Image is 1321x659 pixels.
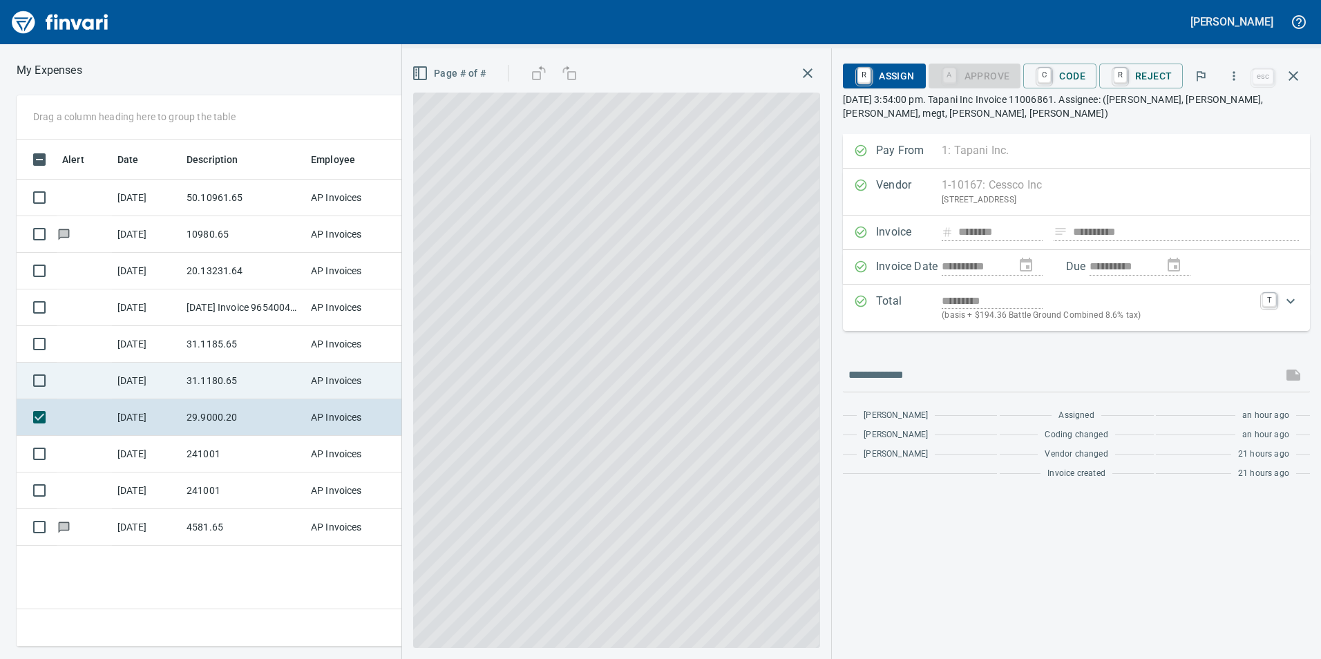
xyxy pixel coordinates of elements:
td: [DATE] [112,509,181,546]
td: [DATE] [112,216,181,253]
td: [DATE] [112,289,181,326]
span: 21 hours ago [1238,448,1289,461]
span: Code [1034,64,1085,88]
td: [DATE] [112,180,181,216]
td: AP Invoices [305,216,409,253]
td: 31.1180.65 [181,363,305,399]
button: CCode [1023,64,1096,88]
td: 20.13231.64 [181,253,305,289]
button: More [1219,61,1249,91]
button: RAssign [843,64,925,88]
a: C [1038,68,1051,83]
span: Has messages [57,522,71,531]
td: AP Invoices [305,289,409,326]
td: 241001 [181,472,305,509]
button: Flag [1186,61,1216,91]
button: [PERSON_NAME] [1187,11,1277,32]
span: 21 hours ago [1238,467,1289,481]
td: AP Invoices [305,509,409,546]
span: Alert [62,151,84,168]
div: Coding Required [929,69,1021,81]
td: AP Invoices [305,472,409,509]
span: Alert [62,151,102,168]
span: Vendor changed [1045,448,1108,461]
span: Assigned [1058,409,1094,423]
p: My Expenses [17,62,82,79]
span: Description [187,151,256,168]
td: 31.1185.65 [181,326,305,363]
td: AP Invoices [305,363,409,399]
span: Description [187,151,238,168]
td: 241001 [181,436,305,472]
span: This records your message into the invoice and notifies anyone mentioned [1277,359,1310,392]
span: Invoice created [1047,467,1105,481]
span: Assign [854,64,914,88]
td: [DATE] Invoice 9654004713 from Grainger (1-22650) [181,289,305,326]
td: [DATE] [112,399,181,436]
td: AP Invoices [305,436,409,472]
span: [PERSON_NAME] [864,428,928,442]
td: 29.9000.20 [181,399,305,436]
td: [DATE] [112,436,181,472]
h5: [PERSON_NAME] [1190,15,1273,29]
a: R [1114,68,1127,83]
td: 50.10961.65 [181,180,305,216]
span: Has messages [57,229,71,238]
button: RReject [1099,64,1183,88]
td: [DATE] [112,326,181,363]
span: Date [117,151,139,168]
td: 4581.65 [181,509,305,546]
nav: breadcrumb [17,62,82,79]
td: [DATE] [112,363,181,399]
span: an hour ago [1242,409,1289,423]
span: an hour ago [1242,428,1289,442]
img: Finvari [8,6,112,39]
p: [DATE] 3:54:00 pm. Tapani Inc Invoice 11006861. Assignee: ([PERSON_NAME], [PERSON_NAME], [PERSON_... [843,93,1310,120]
a: R [857,68,871,83]
td: AP Invoices [305,399,409,436]
td: 10980.65 [181,216,305,253]
p: Total [876,293,942,323]
div: Expand [843,285,1310,331]
span: [PERSON_NAME] [864,409,928,423]
span: Close invoice [1249,59,1310,93]
td: AP Invoices [305,326,409,363]
td: AP Invoices [305,180,409,216]
span: Coding changed [1045,428,1108,442]
span: Date [117,151,157,168]
span: Reject [1110,64,1172,88]
a: T [1262,293,1276,307]
td: [DATE] [112,253,181,289]
span: Employee [311,151,373,168]
td: [DATE] [112,472,181,509]
p: (basis + $194.36 Battle Ground Combined 8.6% tax) [942,309,1254,323]
span: [PERSON_NAME] [864,448,928,461]
span: Employee [311,151,355,168]
p: Drag a column heading here to group the table [33,110,236,124]
td: AP Invoices [305,253,409,289]
a: esc [1253,69,1273,84]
